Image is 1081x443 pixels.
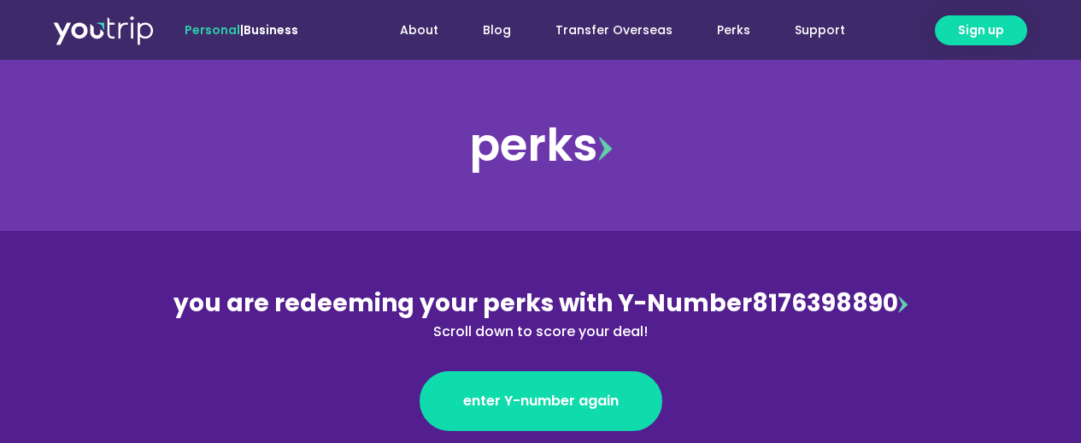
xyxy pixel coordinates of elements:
[935,15,1027,45] a: Sign up
[958,21,1004,39] span: Sign up
[533,15,695,46] a: Transfer Overseas
[378,15,461,46] a: About
[773,15,867,46] a: Support
[461,15,533,46] a: Blog
[244,21,298,38] a: Business
[173,286,752,320] span: you are redeeming your perks with Y-Number
[185,21,240,38] span: Personal
[420,371,662,431] a: enter Y-number again
[463,391,619,411] span: enter Y-number again
[695,15,773,46] a: Perks
[185,21,298,38] span: |
[170,322,912,342] div: Scroll down to score your deal!
[170,286,912,342] div: 8176398890
[344,15,867,46] nav: Menu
